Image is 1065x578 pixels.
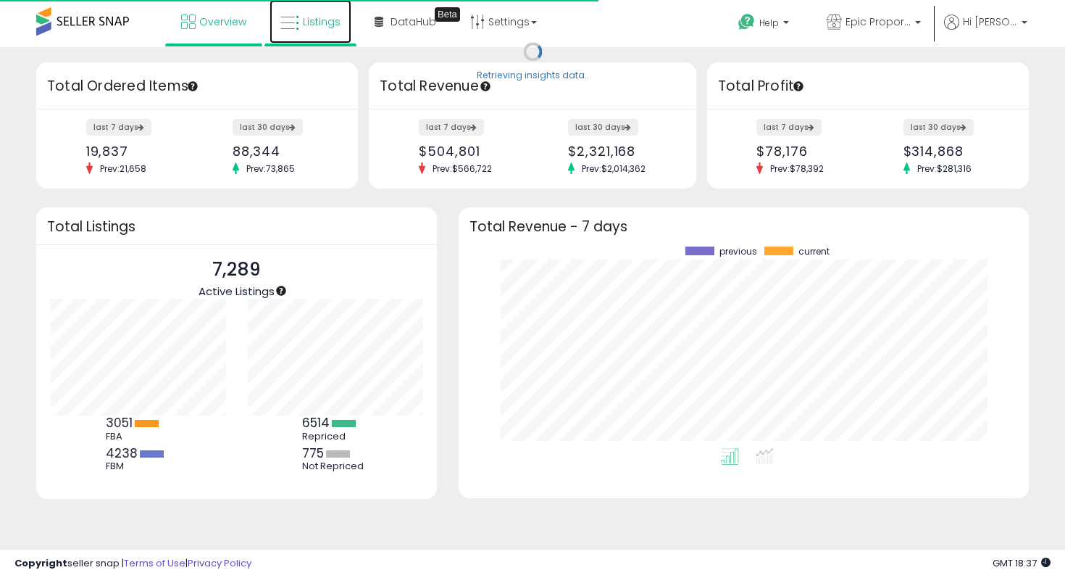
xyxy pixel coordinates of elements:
span: Prev: $281,316 [910,162,979,175]
div: seller snap | | [14,557,251,571]
span: DataHub [390,15,436,29]
label: last 30 days [568,119,638,136]
label: last 30 days [233,119,303,136]
div: Repriced [302,431,367,442]
span: Listings [303,15,341,29]
div: FBA [106,431,171,442]
div: Retrieving insights data.. [477,70,589,83]
span: current [798,247,830,257]
i: Get Help [738,13,756,31]
label: last 7 days [756,119,822,136]
label: last 7 days [86,119,151,136]
b: 3051 [106,414,133,432]
div: Tooltip anchor [435,7,460,22]
span: previous [719,247,757,257]
a: Terms of Use [124,556,185,570]
div: $314,868 [903,144,1003,159]
span: 2025-09-11 18:37 GMT [993,556,1051,570]
h3: Total Revenue - 7 days [469,221,1018,232]
span: Help [759,17,779,29]
div: $504,801 [419,144,522,159]
span: Hi [PERSON_NAME] [963,15,1017,29]
b: 4238 [106,445,138,462]
div: Tooltip anchor [275,284,288,297]
span: Active Listings [199,284,275,299]
span: Prev: $566,722 [425,162,499,175]
b: 6514 [302,414,330,432]
span: Prev: $2,014,362 [575,162,653,175]
strong: Copyright [14,556,67,570]
a: Privacy Policy [188,556,251,570]
b: 775 [302,445,324,462]
h3: Total Ordered Items [47,76,347,96]
div: $78,176 [756,144,856,159]
h3: Total Listings [47,221,426,232]
div: Tooltip anchor [792,80,805,93]
span: Prev: 73,865 [239,162,302,175]
div: 19,837 [86,144,186,159]
span: Prev: 21,658 [93,162,154,175]
p: 7,289 [199,256,275,284]
label: last 30 days [903,119,974,136]
label: last 7 days [419,119,484,136]
div: Not Repriced [302,461,367,472]
div: FBM [106,461,171,472]
div: Tooltip anchor [479,80,492,93]
span: Prev: $78,392 [763,162,831,175]
a: Hi [PERSON_NAME] [944,15,1027,47]
div: 88,344 [233,144,333,159]
h3: Total Revenue [380,76,685,96]
div: Tooltip anchor [186,80,199,93]
div: $2,321,168 [568,144,671,159]
h3: Total Profit [718,76,1018,96]
a: Help [727,2,803,47]
span: Epic Proportions [845,15,911,29]
span: Overview [199,15,246,29]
